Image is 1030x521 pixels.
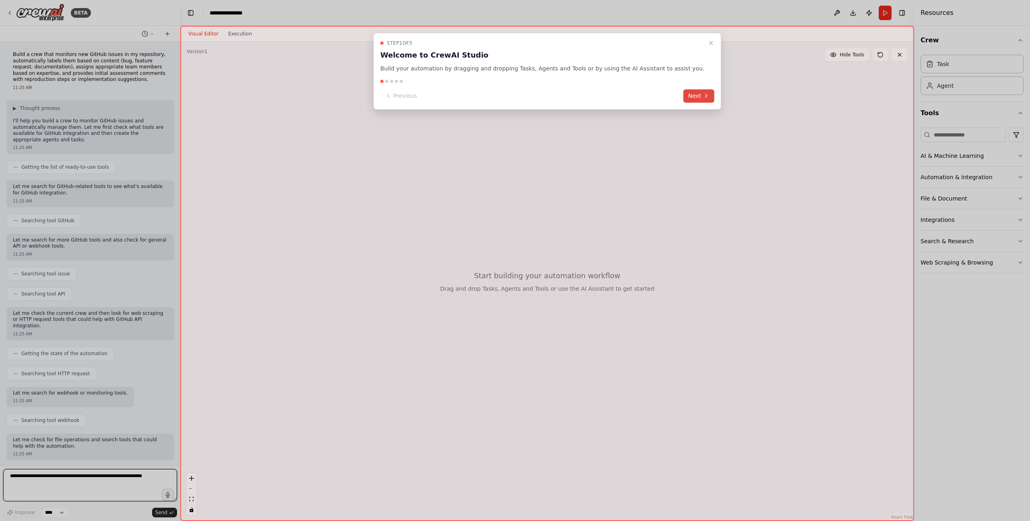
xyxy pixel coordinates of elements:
p: Build your automation by dragging and dropping Tasks, Agents and Tools or by using the AI Assista... [380,64,705,73]
button: Close walkthrough [706,38,716,48]
button: Hide left sidebar [185,7,196,19]
h3: Welcome to CrewAI Studio [380,50,705,61]
button: Next [683,89,714,103]
button: Previous [380,89,422,103]
span: Step 1 of 5 [387,40,412,46]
